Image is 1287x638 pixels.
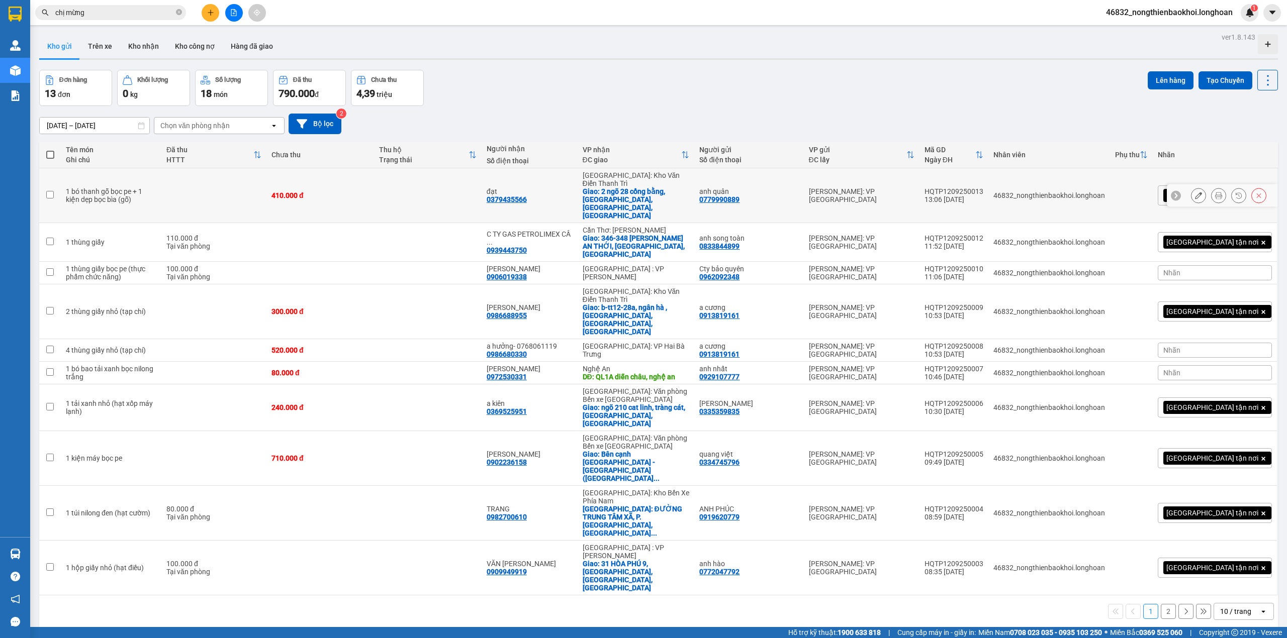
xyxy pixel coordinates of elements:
[195,70,268,106] button: Số lượng18món
[1263,4,1281,22] button: caret-down
[66,399,156,415] div: 1 tải xanh nhỏ (hạt xốp máy lạnh)
[699,568,740,576] div: 0772047792
[230,9,237,16] span: file-add
[699,195,740,203] div: 0779990889
[160,121,230,131] div: Chọn văn phòng nhận
[809,187,914,203] div: [PERSON_NAME]: VP [GEOGRAPHIC_DATA]
[583,171,690,187] div: [GEOGRAPHIC_DATA]: Kho Văn Điển Thanh Trì
[253,9,260,16] span: aim
[583,544,690,560] div: [GEOGRAPHIC_DATA] : VP [PERSON_NAME]
[271,346,369,354] div: 520.000 đ
[1199,71,1252,89] button: Tạo Chuyến
[583,226,690,234] div: Cần Thơ: [PERSON_NAME]
[925,342,983,350] div: HQTP1209250008
[123,87,128,99] span: 0
[583,234,690,258] div: Giao: 346-348 VÕ VĂN KIỆT, P. AN THỚI, BÌNH THỦY, CẦN THƠ
[699,560,798,568] div: anh hào
[993,346,1105,354] div: 46832_nongthienbaokhoi.longhoan
[699,450,798,458] div: quang việt
[809,156,906,164] div: ĐC lấy
[809,450,914,466] div: [PERSON_NAME]: VP [GEOGRAPHIC_DATA]
[993,307,1105,315] div: 46832_nongthienbaokhoi.longhoan
[487,513,527,521] div: 0982700610
[28,34,53,43] strong: CSKH:
[66,307,156,315] div: 2 thùng giấy nhỏ (tạp chí)
[583,434,690,450] div: [GEOGRAPHIC_DATA]: Văn phòng Bến xe [GEOGRAPHIC_DATA]
[10,40,21,51] img: warehouse-icon
[166,234,261,242] div: 110.000 đ
[166,242,261,250] div: Tại văn phòng
[925,156,975,164] div: Ngày ĐH
[66,346,156,354] div: 4 thùng giấy nhỏ (tạp chí)
[897,627,976,638] span: Cung cấp máy in - giấy in:
[371,76,397,83] div: Chưa thu
[487,568,527,576] div: 0909949919
[583,560,690,592] div: Giao: 31 HÒA PHÚ 9, HÒA MINH, LIÊN CHIỂU, ĐÀ NẴNG
[137,76,168,83] div: Khối lượng
[166,146,253,154] div: Đã thu
[271,151,369,159] div: Chưa thu
[40,118,149,134] input: Select a date range.
[207,9,214,16] span: plus
[487,273,527,281] div: 0906019338
[11,594,20,604] span: notification
[66,238,156,246] div: 1 thùng giấy
[1010,628,1102,636] strong: 0708 023 035 - 0935 103 250
[176,9,182,15] span: close-circle
[699,265,798,273] div: Cty bảo quyên
[925,242,983,250] div: 11:52 [DATE]
[788,627,881,638] span: Hỗ trợ kỹ thuật:
[1166,454,1258,463] span: [GEOGRAPHIC_DATA] tận nơi
[699,399,798,407] div: THANH SANG
[39,70,112,106] button: Đơn hàng13đơn
[1252,5,1256,12] span: 1
[993,151,1105,159] div: Nhân viên
[925,450,983,458] div: HQTP1209250005
[487,342,573,350] div: a hưởng- 0768061119
[1115,151,1140,159] div: Phụ thu
[379,146,469,154] div: Thu hộ
[66,265,156,281] div: 1 thùng giấy bọc pe (thực phẩm chức năng)
[925,568,983,576] div: 08:35 [DATE]
[809,399,914,415] div: [PERSON_NAME]: VP [GEOGRAPHIC_DATA]
[39,34,80,58] button: Kho gửi
[699,505,798,513] div: ANH PHÚC
[215,76,241,83] div: Số lượng
[379,156,469,164] div: Trạng thái
[699,187,798,195] div: anh quân
[699,242,740,250] div: 0833844899
[248,4,266,22] button: aim
[925,187,983,195] div: HQTP1209250013
[583,303,690,336] div: Giao: b-tt12-28a, ngân hà , vạn phúc, hà đông, hà nội
[1143,604,1158,619] button: 1
[809,560,914,576] div: [PERSON_NAME]: VP [GEOGRAPHIC_DATA]
[804,142,920,168] th: Toggle SortBy
[1220,606,1251,616] div: 10 / trang
[59,76,87,83] div: Đơn hàng
[271,454,369,462] div: 710.000 đ
[273,70,346,106] button: Đã thu790.000đ
[487,195,527,203] div: 0379435566
[925,195,983,203] div: 13:06 [DATE]
[699,146,798,154] div: Người gửi
[487,187,573,195] div: đạt
[583,450,690,482] div: Giao: Bên cạnh Sân Bóng Trường Giang - đường Quán Trữ (Ngõ Bến xe Miền Tây cũ)- phường Kiến An - ...
[1251,5,1258,12] sup: 1
[487,373,527,381] div: 0972530331
[279,87,315,99] span: 790.000
[699,407,740,415] div: 0335359835
[166,156,253,164] div: HTTT
[925,458,983,466] div: 09:49 [DATE]
[699,234,798,242] div: anh song toàn
[4,34,76,52] span: [PHONE_NUMBER]
[925,399,983,407] div: HQTP1209250006
[925,234,983,242] div: HQTP1209250012
[79,34,201,52] span: CÔNG TY TNHH CHUYỂN PHÁT NHANH BẢO AN
[55,7,174,18] input: Tìm tên, số ĐT hoặc mã đơn
[356,87,375,99] span: 4,39
[583,505,690,537] div: Giao: ĐƯỜNG TRUNG TÂM XÃ, P. TÂY NHA TRANG, VĨNH THANH, NHA TRANG
[487,265,573,273] div: nguyễn văn đoan
[271,403,369,411] div: 240.000 đ
[271,191,369,199] div: 410.000 đ
[71,5,203,18] strong: PHIẾU DÁN LÊN HÀNG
